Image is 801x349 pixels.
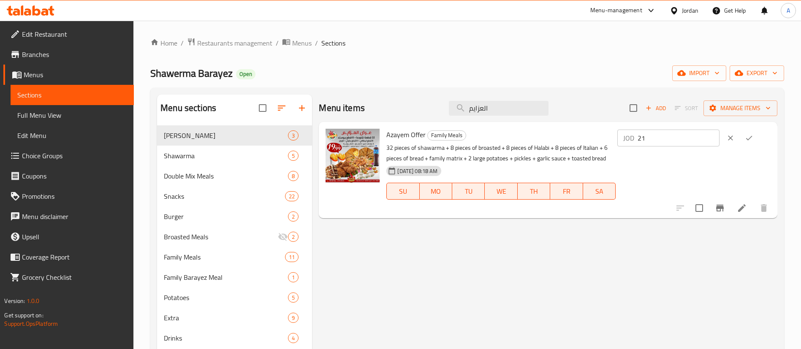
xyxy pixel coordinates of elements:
[150,64,233,83] span: Shawerma Barayez
[22,29,127,39] span: Edit Restaurant
[449,101,548,116] input: search
[197,38,272,48] span: Restaurants management
[288,273,298,281] span: 1
[386,183,419,200] button: SU
[288,152,298,160] span: 5
[285,192,298,200] span: 22
[4,310,43,321] span: Get support on:
[24,70,127,80] span: Menus
[164,333,288,343] span: Drinks
[586,185,612,197] span: SA
[288,334,298,342] span: 4
[583,183,616,200] button: SA
[157,227,312,247] div: Broasted Meals2
[164,191,285,201] div: Snacks
[276,38,279,48] li: /
[164,252,285,262] span: Family Meals
[452,183,485,200] button: TU
[285,252,299,262] div: items
[181,38,184,48] li: /
[3,206,134,227] a: Menu disclaimer
[386,128,426,141] span: Azayem Offer
[321,38,345,48] span: Sections
[26,295,39,306] span: 1.0.0
[3,44,134,65] a: Branches
[518,183,550,200] button: TH
[285,253,298,261] span: 11
[420,183,452,200] button: MO
[703,100,777,116] button: Manage items
[730,65,784,81] button: export
[164,232,278,242] span: Broasted Meals
[456,185,481,197] span: TU
[11,85,134,105] a: Sections
[4,318,58,329] a: Support.OpsPlatform
[164,272,288,282] span: Family Barayez Meal
[710,198,730,218] button: Branch-specific-item
[288,294,298,302] span: 5
[22,49,127,60] span: Branches
[164,171,288,181] span: Double Mix Meals
[272,98,292,118] span: Sort sections
[285,191,299,201] div: items
[288,213,298,221] span: 2
[157,328,312,348] div: Drinks4
[3,227,134,247] a: Upsell
[22,191,127,201] span: Promotions
[282,38,312,49] a: Menus
[164,130,288,141] span: [PERSON_NAME]
[157,206,312,227] div: Burger2
[754,198,774,218] button: delete
[288,130,299,141] div: items
[254,99,272,117] span: Select all sections
[3,24,134,44] a: Edit Restaurant
[17,130,127,141] span: Edit Menu
[427,130,466,141] div: Family Meals
[288,151,299,161] div: items
[164,151,288,161] span: Shawarma
[157,247,312,267] div: Family Meals11
[22,252,127,262] span: Coverage Report
[22,272,127,282] span: Grocery Checklist
[590,5,642,16] div: Menu-management
[485,183,517,200] button: WE
[22,211,127,222] span: Menu disclaimer
[625,99,642,117] span: Select section
[187,38,272,49] a: Restaurants management
[737,203,747,213] a: Edit menu item
[736,68,777,78] span: export
[326,129,380,183] img: Azayem Offer
[644,103,667,113] span: Add
[157,267,312,287] div: Family Barayez Meal1
[157,146,312,166] div: Shawarma5
[160,102,216,114] h2: Menu sections
[521,185,547,197] span: TH
[394,167,441,175] span: [DATE] 08:18 AM
[292,38,312,48] span: Menus
[679,68,720,78] span: import
[288,313,299,323] div: items
[288,314,298,322] span: 9
[164,292,288,303] span: Potatoes
[157,186,312,206] div: Snacks22
[288,211,299,222] div: items
[787,6,790,15] span: A
[164,313,288,323] span: Extra
[642,102,669,115] button: Add
[3,65,134,85] a: Menus
[150,38,784,49] nav: breadcrumb
[288,333,299,343] div: items
[386,143,616,164] p: 32 pieces of shawarma + 8 pieces of broasted + 8 pieces of Halabi + 8 pieces of Italian + 6 piece...
[3,166,134,186] a: Coupons
[11,105,134,125] a: Full Menu View
[22,232,127,242] span: Upsell
[22,171,127,181] span: Coupons
[164,211,288,222] span: Burger
[638,130,720,146] input: Please enter price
